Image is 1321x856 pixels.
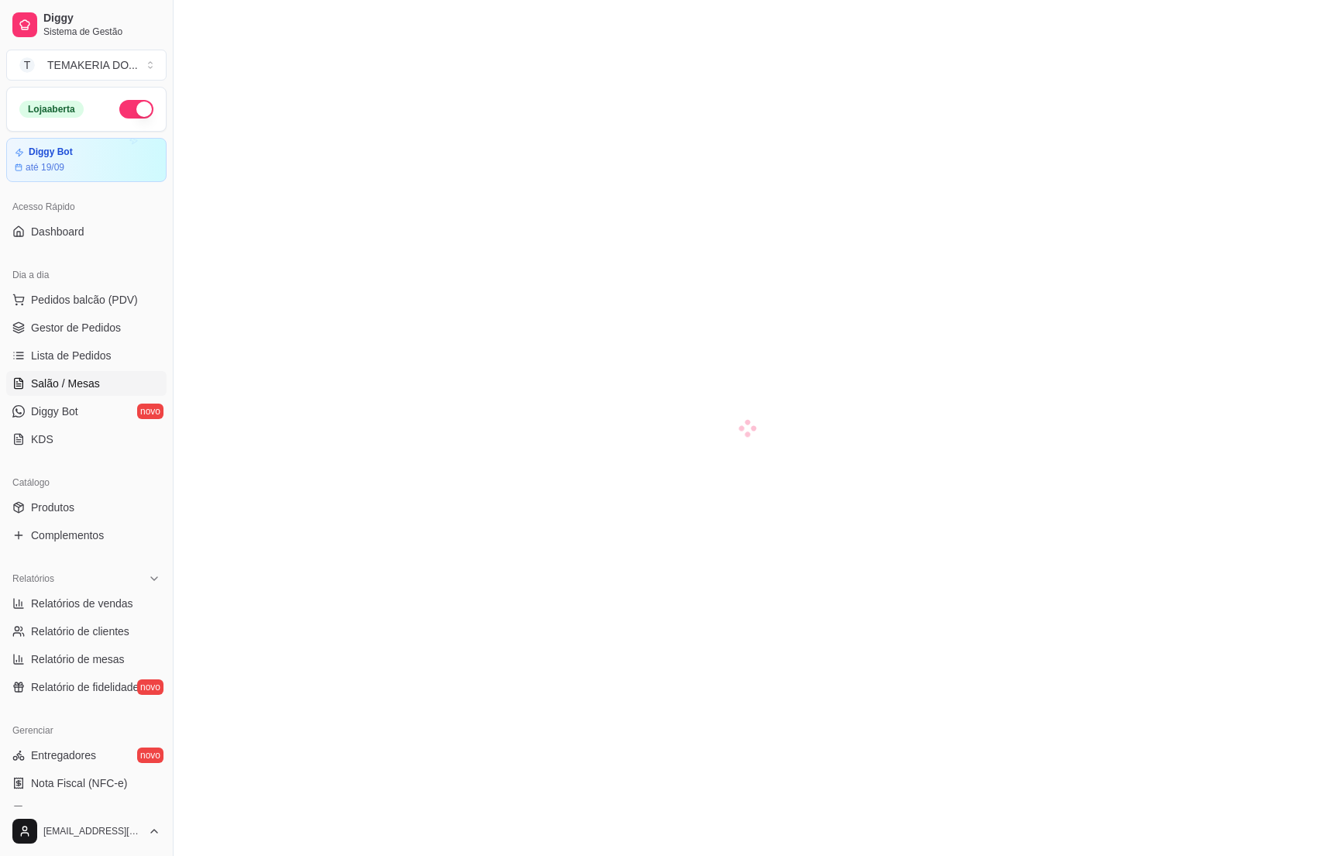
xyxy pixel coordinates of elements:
[6,194,167,219] div: Acesso Rápido
[43,26,160,38] span: Sistema de Gestão
[43,12,160,26] span: Diggy
[31,224,84,239] span: Dashboard
[6,287,167,312] button: Pedidos balcão (PDV)
[6,343,167,368] a: Lista de Pedidos
[31,431,53,447] span: KDS
[31,775,127,791] span: Nota Fiscal (NFC-e)
[31,651,125,667] span: Relatório de mesas
[6,219,167,244] a: Dashboard
[31,292,138,308] span: Pedidos balcão (PDV)
[31,596,133,611] span: Relatórios de vendas
[6,718,167,743] div: Gerenciar
[31,803,115,819] span: Controle de caixa
[6,6,167,43] a: DiggySistema de Gestão
[47,57,138,73] div: TEMAKERIA DO ...
[6,675,167,700] a: Relatório de fidelidadenovo
[6,813,167,850] button: [EMAIL_ADDRESS][DOMAIN_NAME]
[6,427,167,452] a: KDS
[6,470,167,495] div: Catálogo
[31,404,78,419] span: Diggy Bot
[43,825,142,837] span: [EMAIL_ADDRESS][DOMAIN_NAME]
[6,771,167,796] a: Nota Fiscal (NFC-e)
[31,348,112,363] span: Lista de Pedidos
[6,315,167,340] a: Gestor de Pedidos
[119,100,153,119] button: Alterar Status
[6,619,167,644] a: Relatório de clientes
[6,591,167,616] a: Relatórios de vendas
[31,624,129,639] span: Relatório de clientes
[12,572,54,585] span: Relatórios
[6,743,167,768] a: Entregadoresnovo
[6,399,167,424] a: Diggy Botnovo
[31,376,100,391] span: Salão / Mesas
[6,138,167,182] a: Diggy Botaté 19/09
[19,57,35,73] span: T
[31,679,139,695] span: Relatório de fidelidade
[26,161,64,174] article: até 19/09
[31,500,74,515] span: Produtos
[6,263,167,287] div: Dia a dia
[31,320,121,335] span: Gestor de Pedidos
[6,50,167,81] button: Select a team
[19,101,84,118] div: Loja aberta
[29,146,73,158] article: Diggy Bot
[6,799,167,823] a: Controle de caixa
[6,647,167,672] a: Relatório de mesas
[6,523,167,548] a: Complementos
[6,495,167,520] a: Produtos
[6,371,167,396] a: Salão / Mesas
[31,528,104,543] span: Complementos
[31,748,96,763] span: Entregadores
